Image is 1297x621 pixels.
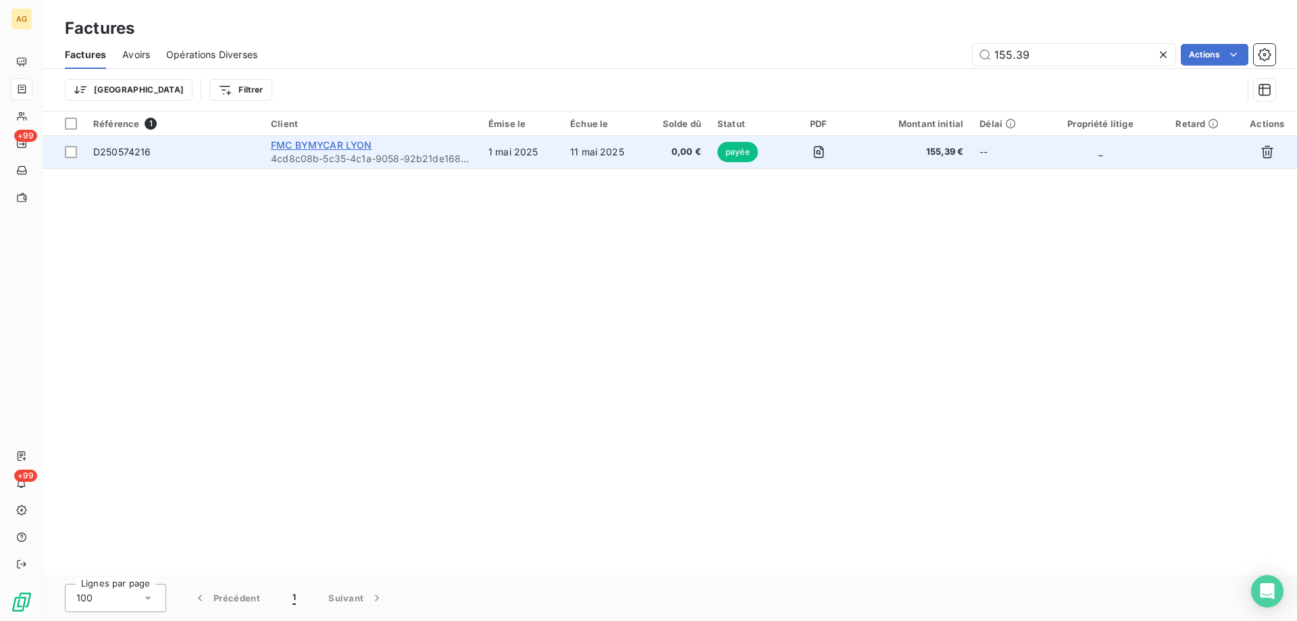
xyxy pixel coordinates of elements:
[312,584,400,612] button: Suivant
[980,118,1025,129] div: Délai
[276,584,312,612] button: 1
[271,139,372,151] span: FMC BYMYCAR LYON
[653,118,701,129] div: Solde dû
[973,44,1175,66] input: Rechercher
[1042,118,1160,129] div: Propriété litige
[1181,44,1248,66] button: Actions
[93,146,151,157] span: D250574216
[65,48,106,61] span: Factures
[65,79,193,101] button: [GEOGRAPHIC_DATA]
[480,136,562,168] td: 1 mai 2025
[177,584,276,612] button: Précédent
[865,118,963,129] div: Montant initial
[209,79,272,101] button: Filtrer
[122,48,150,61] span: Avoirs
[11,591,32,613] img: Logo LeanPay
[166,48,257,61] span: Opérations Diverses
[562,136,644,168] td: 11 mai 2025
[65,16,134,41] h3: Factures
[865,145,963,159] span: 155,39 €
[145,118,157,130] span: 1
[1098,146,1102,157] span: _
[717,118,771,129] div: Statut
[93,118,139,129] span: Référence
[1251,575,1283,607] div: Open Intercom Messenger
[76,591,93,605] span: 100
[717,142,758,162] span: payée
[1246,118,1289,129] div: Actions
[271,152,472,166] span: 4cd8c08b-5c35-4c1a-9058-92b21de168d3
[14,470,37,482] span: +99
[1175,118,1229,129] div: Retard
[971,136,1033,168] td: --
[488,118,554,129] div: Émise le
[293,591,296,605] span: 1
[570,118,636,129] div: Échue le
[14,130,37,142] span: +99
[271,118,472,129] div: Client
[653,145,701,159] span: 0,00 €
[788,118,848,129] div: PDF
[11,8,32,30] div: AG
